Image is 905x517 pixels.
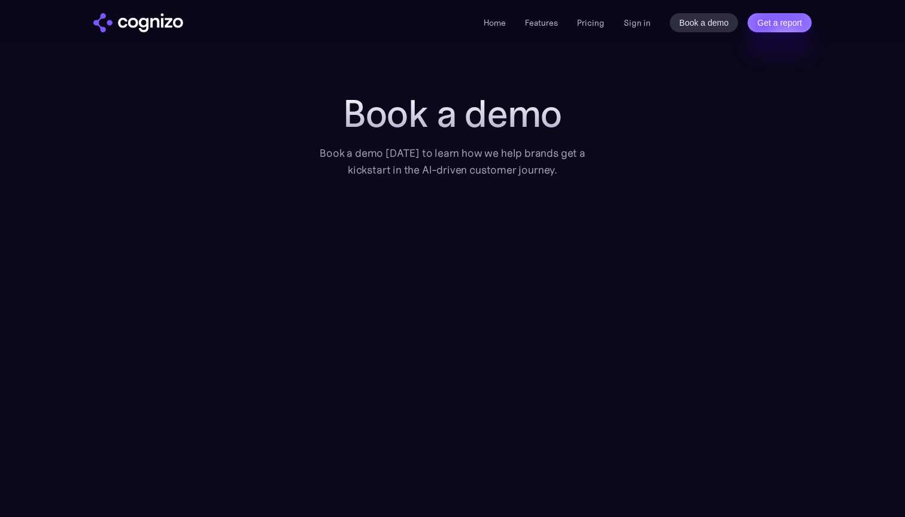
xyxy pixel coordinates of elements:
h1: Book a demo [303,92,602,135]
a: Sign in [624,16,651,30]
a: Book a demo [670,13,739,32]
img: cognizo logo [93,13,183,32]
a: home [93,13,183,32]
a: Features [525,17,558,28]
a: Get a report [748,13,812,32]
a: Home [484,17,506,28]
div: Book a demo [DATE] to learn how we help brands get a kickstart in the AI-driven customer journey. [303,145,602,178]
a: Pricing [577,17,605,28]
